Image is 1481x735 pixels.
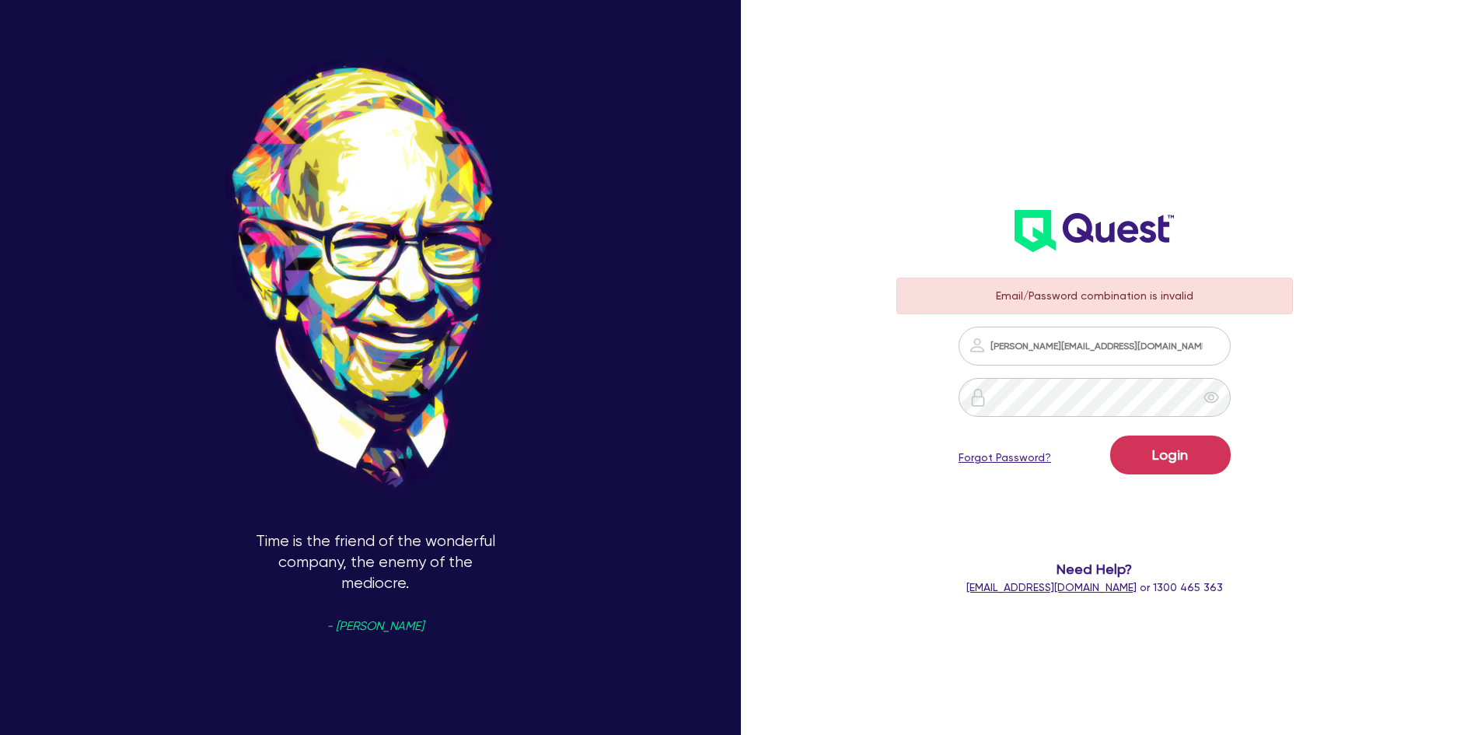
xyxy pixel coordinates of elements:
a: [EMAIL_ADDRESS][DOMAIN_NAME] [966,581,1137,593]
input: Email address [959,327,1231,366]
img: icon-password [968,336,987,355]
button: Login [1110,436,1231,474]
img: icon-password [969,388,987,407]
span: - [PERSON_NAME] [327,621,424,632]
span: eye [1203,390,1219,405]
img: wH2k97JdezQIQAAAABJRU5ErkJggg== [1015,210,1174,252]
a: Forgot Password? [959,450,1051,466]
span: Need Help? [896,558,1294,579]
span: Email/Password combination is invalid [996,289,1193,302]
span: or 1300 465 363 [966,581,1223,593]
